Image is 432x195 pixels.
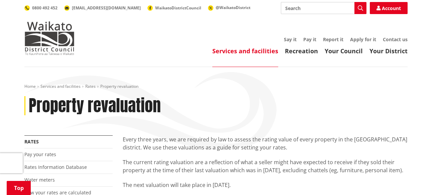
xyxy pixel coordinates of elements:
a: Your District [369,47,408,55]
input: Search input [281,2,366,14]
span: 0800 492 452 [32,5,58,11]
h1: Property revaluation [29,96,161,116]
img: Waikato District Council - Te Kaunihera aa Takiwaa o Waikato [24,21,75,55]
a: Say it [284,36,297,43]
a: Your Council [325,47,363,55]
a: Recreation [285,47,318,55]
a: @WaikatoDistrict [208,5,250,10]
span: Property revaluation [100,83,138,89]
span: [EMAIL_ADDRESS][DOMAIN_NAME] [72,5,141,11]
a: Water meters [24,177,55,183]
span: @WaikatoDistrict [216,5,250,10]
a: Pay it [303,36,316,43]
p: The current rating valuation are a reflection of what a seller might have expected to receive if ... [123,158,408,174]
p: Every three years, we are required by law to assess the rating value of every property in the [GE... [123,135,408,151]
a: WaikatoDistrictCouncil [147,5,201,11]
span: WaikatoDistrictCouncil [155,5,201,11]
a: Home [24,83,36,89]
a: 0800 492 452 [24,5,58,11]
a: Pay your rates [24,151,56,157]
a: Top [7,181,31,195]
a: Rates Information Database [24,164,87,170]
a: Report it [323,36,343,43]
a: [EMAIL_ADDRESS][DOMAIN_NAME] [64,5,141,11]
a: Services and facilities [212,47,278,55]
a: Contact us [383,36,408,43]
nav: breadcrumb [24,84,408,89]
a: Rates [24,138,39,145]
a: Rates [85,83,96,89]
a: Services and facilities [40,83,81,89]
a: Account [370,2,408,14]
p: The next valuation will take place in [DATE]. [123,181,408,189]
a: Apply for it [350,36,376,43]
